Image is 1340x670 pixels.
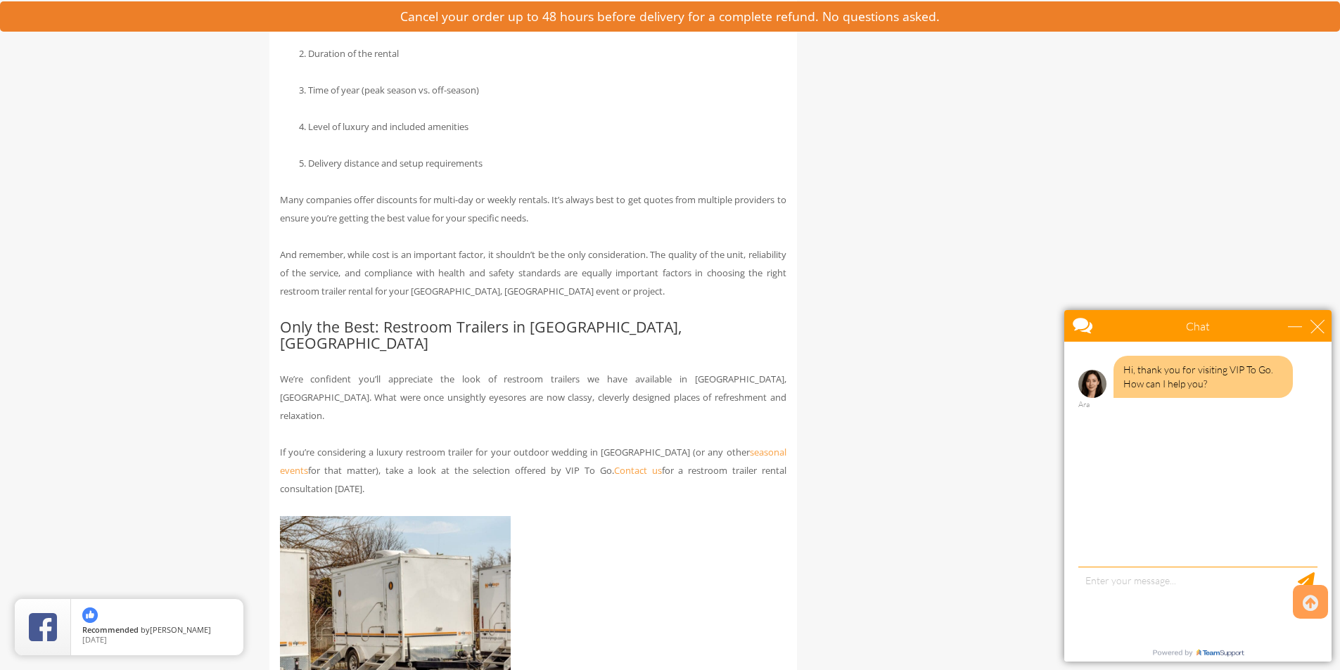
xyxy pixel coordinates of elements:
[82,607,98,623] img: thumbs up icon
[308,44,786,63] li: Duration of the rental
[280,370,786,425] p: We’re confident you’ll appreciate the look of restroom trailers we have available in [GEOGRAPHIC_...
[280,191,786,227] p: Many companies offer discounts for multi-day or weekly rentals. It’s always best to get quotes fr...
[150,624,211,635] span: [PERSON_NAME]
[308,81,786,99] li: Time of year (peak season vs. off-season)
[280,245,786,300] p: And remember, while cost is an important factor, it shouldn’t be the only consideration. The qual...
[29,613,57,641] img: Review Rating
[308,117,786,136] li: Level of luxury and included amenities
[280,446,786,477] a: seasonal events
[280,443,786,498] p: If you’re considering a luxury restroom trailer for your outdoor wedding in [GEOGRAPHIC_DATA] (or...
[82,634,107,645] span: [DATE]
[614,464,662,477] a: Contact us
[82,626,232,636] span: by
[82,624,139,635] span: Recommended
[308,154,786,172] li: Delivery distance and setup requirements
[280,318,786,352] h2: Only the Best: Restroom Trailers in [GEOGRAPHIC_DATA], [GEOGRAPHIC_DATA]
[1056,302,1340,670] iframe: Live Chat Box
